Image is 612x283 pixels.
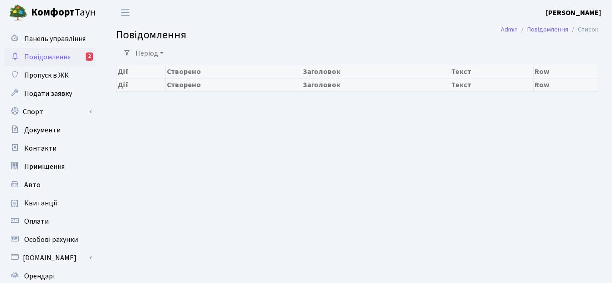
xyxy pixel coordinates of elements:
[546,7,601,18] a: [PERSON_NAME]
[24,235,78,245] span: Особові рахунки
[24,34,86,44] span: Панель управління
[5,231,96,249] a: Особові рахунки
[116,27,186,43] span: Повідомлення
[5,249,96,267] a: [DOMAIN_NAME]
[568,25,598,35] li: Список
[302,65,450,78] th: Заголовок
[24,89,72,99] span: Подати заявку
[24,52,71,62] span: Повідомлення
[24,271,55,281] span: Орендарі
[5,194,96,212] a: Квитанції
[527,25,568,34] a: Повідомлення
[24,125,61,135] span: Документи
[24,70,69,80] span: Пропуск в ЖК
[487,20,612,39] nav: breadcrumb
[86,52,93,61] div: 2
[24,143,57,153] span: Контакти
[132,46,167,61] a: Період
[5,84,96,103] a: Подати заявку
[5,48,96,66] a: Повідомлення2
[9,4,27,22] img: logo.png
[5,121,96,139] a: Документи
[450,78,534,91] th: Текст
[117,65,166,78] th: Дії
[31,5,96,21] span: Таун
[534,65,598,78] th: Row
[546,8,601,18] b: [PERSON_NAME]
[501,25,518,34] a: Admin
[31,5,75,20] b: Комфорт
[24,162,65,172] span: Приміщення
[5,30,96,48] a: Панель управління
[117,78,166,91] th: Дії
[166,65,302,78] th: Створено
[302,78,450,91] th: Заголовок
[450,65,534,78] th: Текст
[5,139,96,157] a: Контакти
[24,198,57,208] span: Квитанції
[534,78,598,91] th: Row
[114,5,137,20] button: Переключити навігацію
[166,78,302,91] th: Створено
[5,176,96,194] a: Авто
[24,180,41,190] span: Авто
[5,103,96,121] a: Спорт
[24,216,49,226] span: Оплати
[5,66,96,84] a: Пропуск в ЖК
[5,157,96,176] a: Приміщення
[5,212,96,231] a: Оплати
